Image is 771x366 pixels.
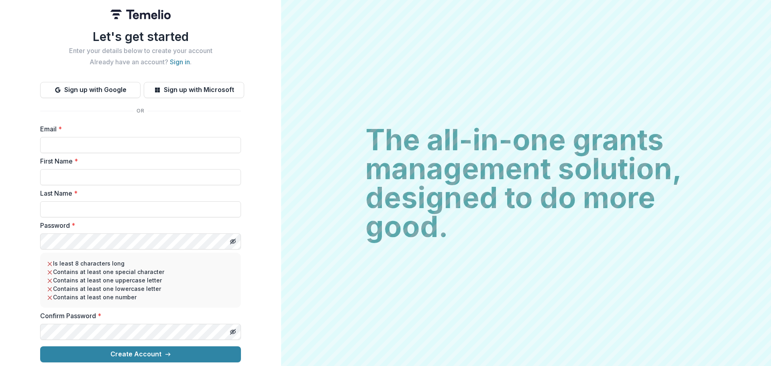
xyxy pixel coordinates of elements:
label: Password [40,221,236,230]
button: Toggle password visibility [226,235,239,248]
h1: Let's get started [40,29,241,44]
label: First Name [40,156,236,166]
button: Toggle password visibility [226,325,239,338]
h2: Enter your details below to create your account [40,47,241,55]
button: Create Account [40,346,241,362]
li: Contains at least one uppercase letter [47,276,235,284]
button: Sign up with Google [40,82,141,98]
li: Is least 8 characters long [47,259,235,268]
img: Temelio [110,10,171,19]
h2: Already have an account? . [40,58,241,66]
li: Contains at least one special character [47,268,235,276]
li: Contains at least one lowercase letter [47,284,235,293]
label: Email [40,124,236,134]
a: Sign in [170,58,190,66]
label: Confirm Password [40,311,236,321]
li: Contains at least one number [47,293,235,301]
label: Last Name [40,188,236,198]
button: Sign up with Microsoft [144,82,244,98]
